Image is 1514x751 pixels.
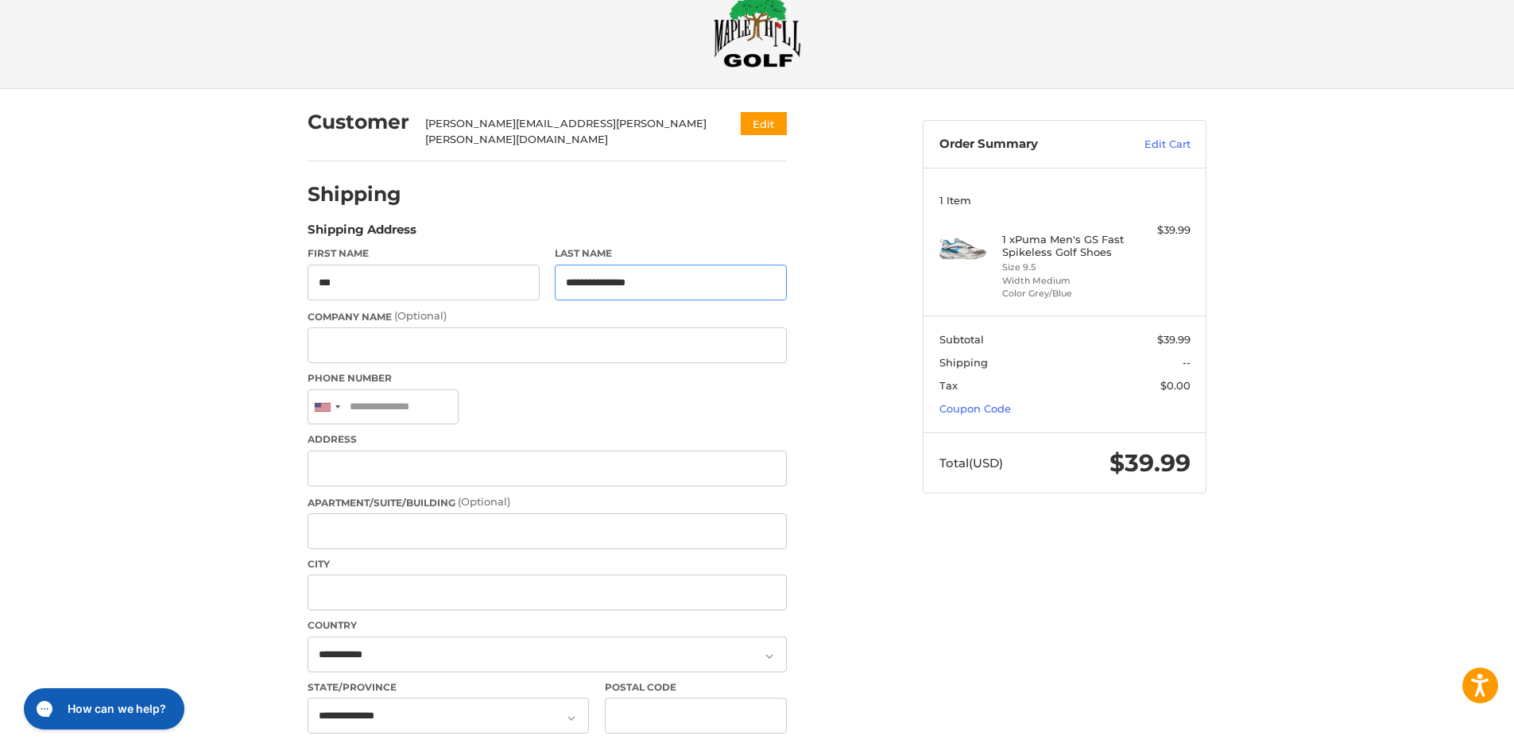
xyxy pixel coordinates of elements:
small: (Optional) [458,495,510,508]
h3: Order Summary [939,137,1110,153]
label: Country [308,618,787,633]
h2: Customer [308,110,409,134]
label: Address [308,432,787,447]
li: Size 9.5 [1002,261,1124,274]
span: Tax [939,379,958,392]
label: Company Name [308,308,787,324]
label: Apartment/Suite/Building [308,494,787,510]
h3: 1 Item [939,194,1191,207]
label: City [308,557,787,571]
label: First Name [308,246,540,261]
label: State/Province [308,680,589,695]
iframe: Gorgias live chat messenger [16,683,189,735]
small: (Optional) [394,309,447,322]
span: -- [1183,356,1191,369]
span: Total (USD) [939,455,1003,470]
span: Subtotal [939,333,984,346]
div: $39.99 [1128,223,1191,238]
li: Color Grey/Blue [1002,287,1124,300]
span: $0.00 [1160,379,1191,392]
label: Last Name [555,246,787,261]
div: [PERSON_NAME][EMAIL_ADDRESS][PERSON_NAME][PERSON_NAME][DOMAIN_NAME] [425,116,711,147]
a: Edit Cart [1110,137,1191,153]
button: Edit [741,112,787,135]
label: Postal Code [605,680,788,695]
h4: 1 x Puma Men's GS Fast Spikeless Golf Shoes [1002,233,1124,259]
li: Width Medium [1002,274,1124,288]
legend: Shipping Address [308,221,416,246]
span: Shipping [939,356,988,369]
div: United States: +1 [308,390,345,424]
label: Phone Number [308,371,787,385]
h2: Shipping [308,182,401,207]
span: $39.99 [1109,448,1191,478]
span: $39.99 [1157,333,1191,346]
a: Coupon Code [939,402,1011,415]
